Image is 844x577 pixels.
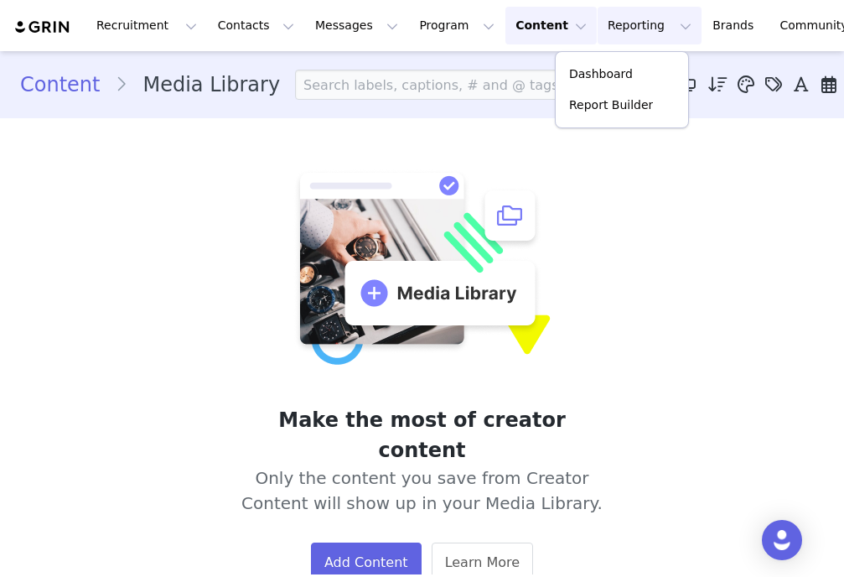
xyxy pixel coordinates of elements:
[762,520,802,560] div: Open Intercom Messenger
[305,7,408,44] button: Messages
[295,70,588,100] input: Search labels, captions, # and @ tags
[293,169,551,365] img: Make the most of creator content
[86,7,207,44] button: Recruitment
[702,7,769,44] a: Brands
[505,7,597,44] button: Content
[598,7,702,44] button: Reporting
[569,65,633,83] p: Dashboard
[235,405,610,465] h1: Make the most of creator content
[235,465,610,516] span: Only the content you save from Creator Content will show up in your Media Library.
[409,7,505,44] button: Program
[13,19,72,35] img: grin logo
[569,96,653,114] p: Report Builder
[208,7,304,44] button: Contacts
[20,70,115,100] a: Content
